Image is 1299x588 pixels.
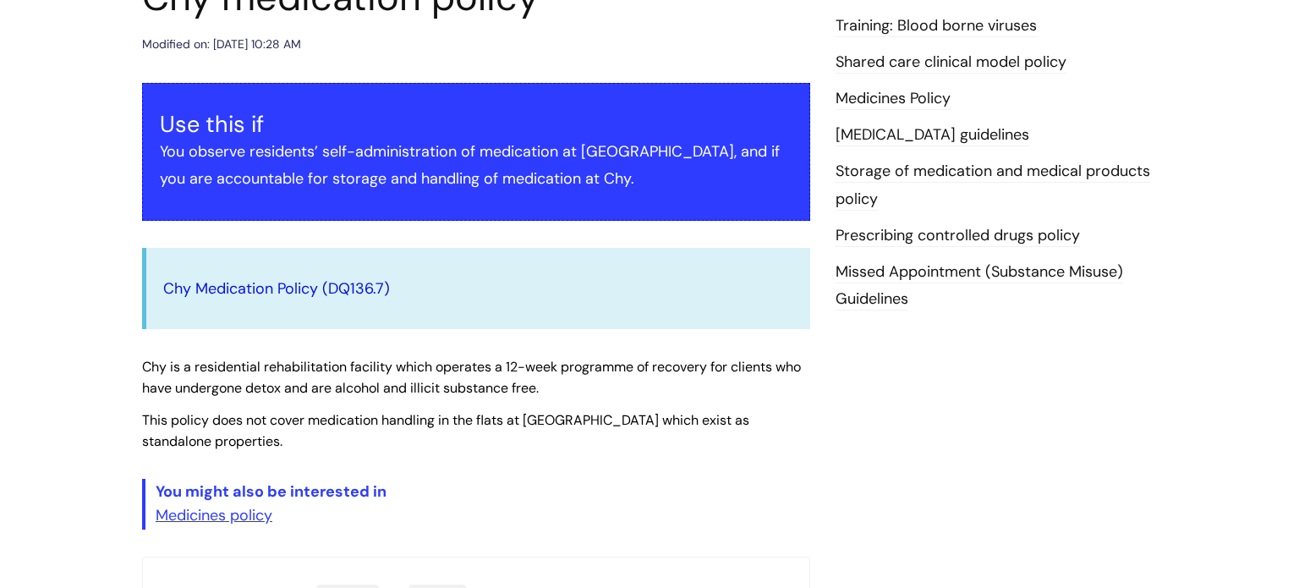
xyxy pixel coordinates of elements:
[160,111,792,138] h3: Use this if
[836,161,1150,210] a: Storage of medication and medical products policy
[836,15,1037,37] a: Training: Blood borne viruses
[836,88,951,110] a: Medicines Policy
[142,34,301,55] div: Modified on: [DATE] 10:28 AM
[836,52,1066,74] a: Shared care clinical model policy
[836,225,1080,247] a: Prescribing controlled drugs policy
[156,505,272,525] a: Medicines policy
[156,481,386,502] span: You might also be interested in
[142,411,749,450] span: This policy does not cover medication handling in the flats at [GEOGRAPHIC_DATA] which exist as s...
[836,261,1123,310] a: Missed Appointment (Substance Misuse) Guidelines
[142,358,801,397] span: Chy is a residential rehabilitation facility which operates a 12-week programme of recovery for c...
[160,138,792,193] p: You observe residents’ self-administration of medication at [GEOGRAPHIC_DATA], and if you are acc...
[836,124,1029,146] a: [MEDICAL_DATA] guidelines
[163,278,390,299] a: Chy Medication Policy (DQ136.7)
